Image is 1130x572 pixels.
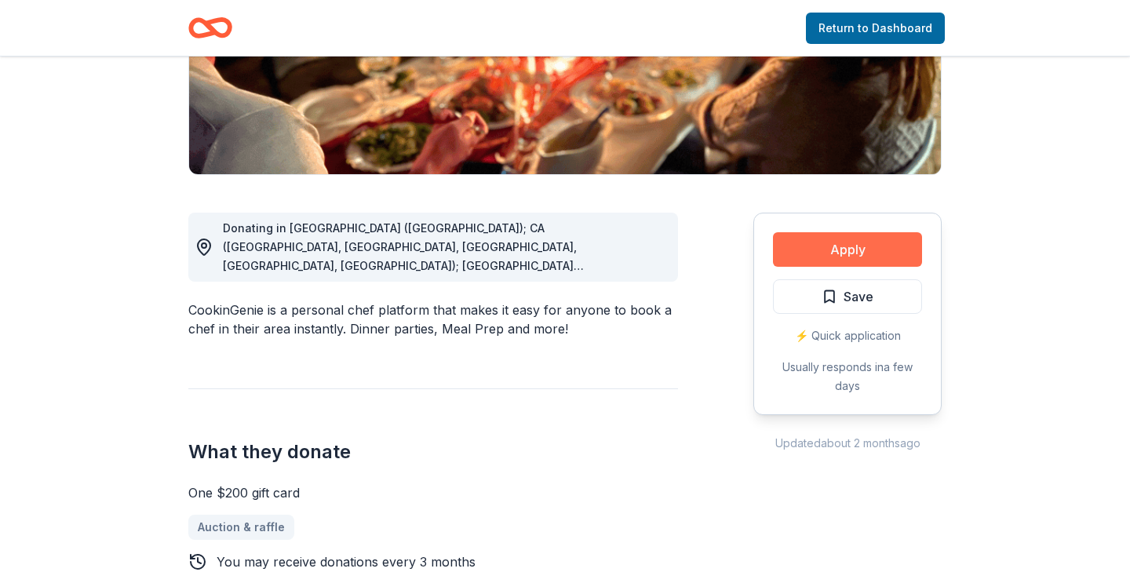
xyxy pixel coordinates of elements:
div: One $200 gift card [188,483,678,502]
span: Save [844,286,873,307]
div: CookinGenie is a personal chef platform that makes it easy for anyone to book a chef in their are... [188,301,678,338]
div: You may receive donations every 3 months [217,552,476,571]
div: ⚡️ Quick application [773,326,922,345]
div: Usually responds in a few days [773,358,922,395]
a: Home [188,9,232,46]
a: Return to Dashboard [806,13,945,44]
button: Save [773,279,922,314]
div: Updated about 2 months ago [753,434,942,453]
h2: What they donate [188,439,678,465]
button: Apply [773,232,922,267]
